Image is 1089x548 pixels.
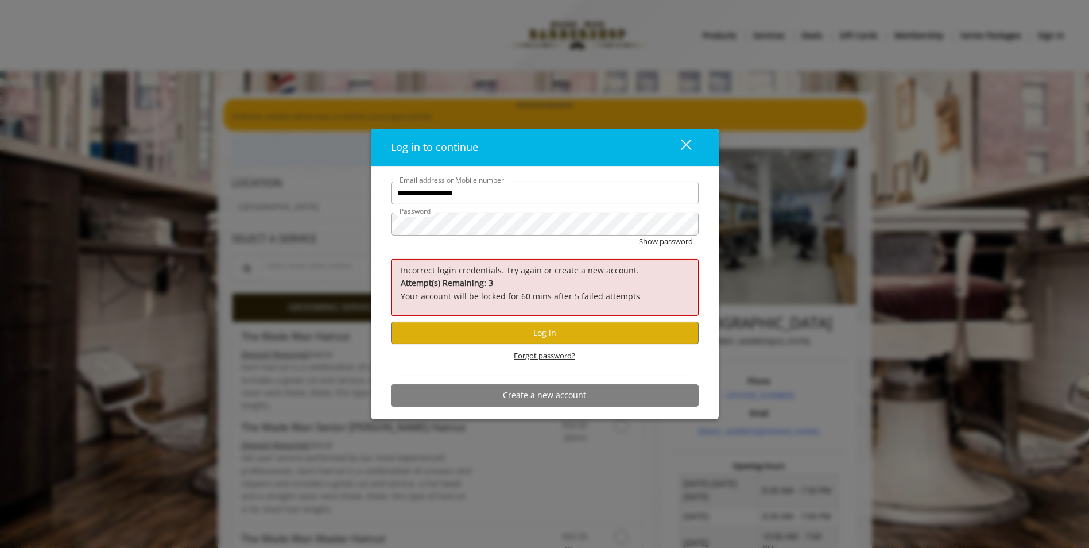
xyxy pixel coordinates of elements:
[391,140,478,154] span: Log in to continue
[394,175,510,186] label: Email address or Mobile number
[391,384,699,407] button: Create a new account
[401,277,493,288] b: Attempt(s) Remaining: 3
[391,213,699,236] input: Password
[391,322,699,344] button: Log in
[660,136,699,159] button: close dialog
[401,277,689,303] p: Your account will be locked for 60 mins after 5 failed attempts
[394,206,436,217] label: Password
[639,236,693,248] button: Show password
[668,138,691,156] div: close dialog
[514,350,575,362] span: Forgot password?
[391,182,699,204] input: Email address or Mobile number
[401,265,639,276] span: Incorrect login credentials. Try again or create a new account.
